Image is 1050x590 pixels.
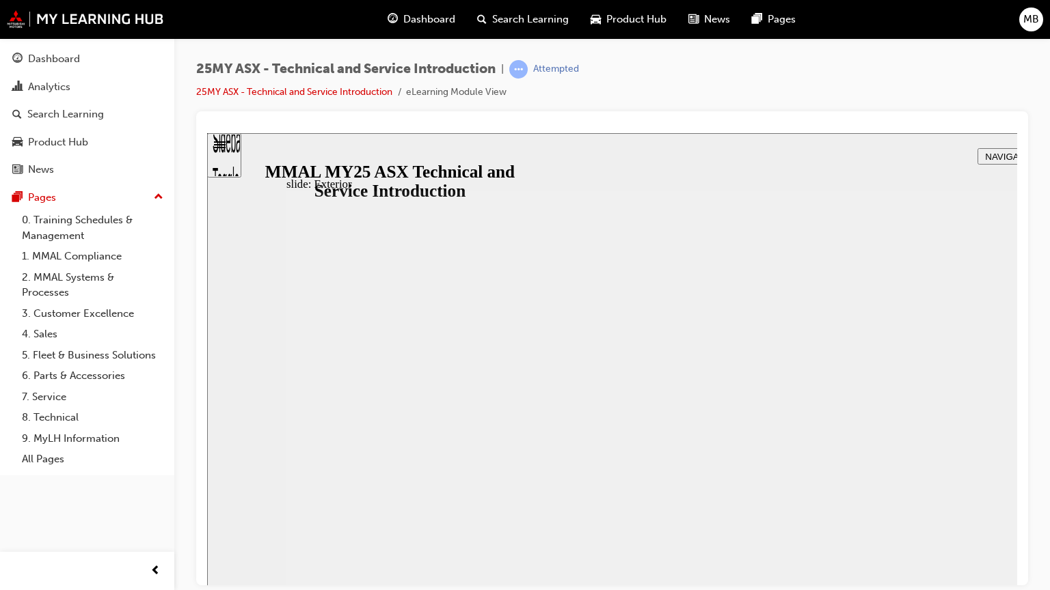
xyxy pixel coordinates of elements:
span: News [704,12,730,27]
span: chart-icon [12,81,23,94]
span: MB [1023,12,1039,27]
span: Pages [768,12,796,27]
a: guage-iconDashboard [377,5,466,33]
span: Search Learning [492,12,569,27]
div: Search Learning [27,107,104,122]
a: 25MY ASX - Technical and Service Introduction [196,86,392,98]
div: Analytics [28,79,70,95]
span: Product Hub [606,12,667,27]
div: Product Hub [28,135,88,150]
a: 3. Customer Excellence [16,303,169,324]
span: prev-icon [150,563,161,580]
a: 8. Technical [16,407,169,428]
a: Analytics [5,74,169,100]
span: up-icon [154,188,163,206]
li: eLearning Module View [406,85,507,100]
a: 7. Service [16,387,169,408]
a: News [5,157,169,182]
a: All Pages [16,449,169,470]
span: car-icon [12,137,23,149]
span: | [501,61,504,77]
span: 25MY ASX - Technical and Service Introduction [196,61,496,77]
button: DashboardAnalyticsSearch LearningProduct HubNews [5,44,169,185]
button: Pages [5,185,169,210]
div: News [28,162,54,178]
span: pages-icon [12,192,23,204]
a: car-iconProduct Hub [580,5,677,33]
span: car-icon [591,11,601,28]
span: search-icon [12,109,22,121]
span: guage-icon [12,53,23,66]
a: search-iconSearch Learning [466,5,580,33]
a: pages-iconPages [741,5,807,33]
img: mmal [7,10,164,28]
a: Dashboard [5,46,169,72]
span: guage-icon [388,11,398,28]
a: Search Learning [5,102,169,127]
a: Product Hub [5,130,169,155]
span: search-icon [477,11,487,28]
a: 4. Sales [16,324,169,345]
button: MB [1019,8,1043,31]
div: Pages [28,190,56,206]
a: 6. Parts & Accessories [16,365,169,387]
a: news-iconNews [677,5,741,33]
span: news-icon [12,164,23,176]
div: Dashboard [28,51,80,67]
a: 0. Training Schedules & Management [16,210,169,246]
div: Attempted [533,63,579,76]
a: 5. Fleet & Business Solutions [16,345,169,366]
span: Dashboard [403,12,455,27]
span: pages-icon [752,11,762,28]
a: 9. MyLH Information [16,428,169,449]
a: 1. MMAL Compliance [16,246,169,267]
a: 2. MMAL Systems & Processes [16,267,169,303]
span: news-icon [688,11,699,28]
span: learningRecordVerb_ATTEMPT-icon [509,60,528,79]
